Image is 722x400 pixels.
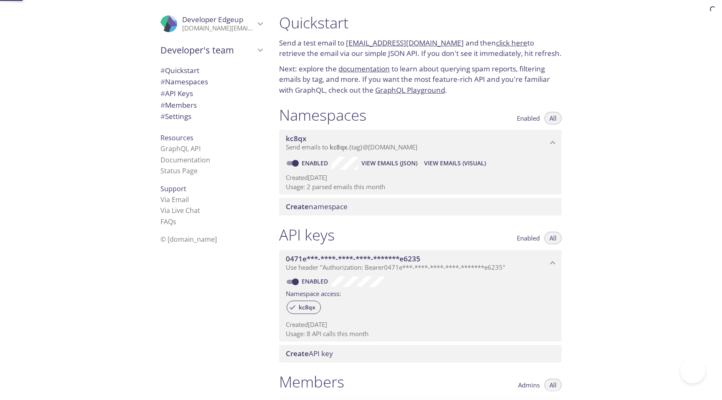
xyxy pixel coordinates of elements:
a: Enabled [300,159,331,167]
button: All [544,232,562,244]
div: kc8qx namespace [279,130,562,156]
a: FAQ [160,217,176,226]
h1: API keys [279,225,335,244]
div: Members [154,99,269,111]
div: Quickstart [154,65,269,76]
button: All [544,379,562,391]
p: Usage: 2 parsed emails this month [286,182,555,191]
span: Resources [160,133,193,142]
div: Developer's team [154,39,269,61]
a: click here [496,38,527,48]
a: GraphQL API [160,144,201,153]
button: View Emails (JSON) [358,157,421,170]
a: Status Page [160,166,198,175]
span: Members [160,100,197,110]
p: Next: explore the to learn about querying spam reports, filtering emails by tag, and more. If you... [279,63,562,96]
span: Create [286,202,309,211]
span: namespace [286,202,348,211]
div: Create namespace [279,198,562,215]
button: Admins [513,379,545,391]
a: GraphQL Playground [375,85,445,95]
label: Namespace access: [286,287,341,299]
span: View Emails (JSON) [361,158,417,168]
span: # [160,111,165,121]
span: Developer Edgeup [182,15,243,24]
p: Send a test email to and then to retrieve the email via our simple JSON API. If you don't see it ... [279,38,562,59]
span: Namespaces [160,77,208,86]
span: # [160,66,165,75]
span: Send emails to . {tag} @[DOMAIN_NAME] [286,143,417,151]
a: documentation [338,64,390,73]
span: s [173,217,176,226]
div: Namespaces [154,76,269,88]
div: Developer Edgeup [154,10,269,38]
span: Create [286,349,309,358]
span: © [DOMAIN_NAME] [160,235,217,244]
span: View Emails (Visual) [424,158,486,168]
p: [DOMAIN_NAME][EMAIL_ADDRESS][DOMAIN_NAME] [182,24,255,33]
p: Usage: 8 API calls this month [286,329,555,338]
iframe: Help Scout Beacon - Open [680,358,705,383]
h1: Quickstart [279,13,562,32]
span: API Keys [160,89,193,98]
span: kc8qx [330,143,347,151]
a: Enabled [300,277,331,285]
button: All [544,112,562,124]
div: kc8qx [287,301,321,314]
span: Quickstart [160,66,199,75]
span: # [160,100,165,110]
div: API Keys [154,88,269,99]
div: Create API Key [279,345,562,362]
span: # [160,89,165,98]
p: Created [DATE] [286,320,555,329]
button: Enabled [512,112,545,124]
p: Created [DATE] [286,173,555,182]
div: Team Settings [154,111,269,122]
h1: Namespaces [279,106,366,124]
span: # [160,77,165,86]
span: API key [286,349,333,358]
a: Via Live Chat [160,206,200,215]
button: View Emails (Visual) [421,157,489,170]
button: Enabled [512,232,545,244]
span: kc8qx [286,134,306,143]
a: [EMAIL_ADDRESS][DOMAIN_NAME] [346,38,464,48]
span: Developer's team [160,44,255,56]
span: Settings [160,111,191,121]
a: Via Email [160,195,189,204]
h1: Members [279,372,344,391]
span: kc8qx [294,304,320,311]
span: Support [160,184,186,193]
a: Documentation [160,155,210,165]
